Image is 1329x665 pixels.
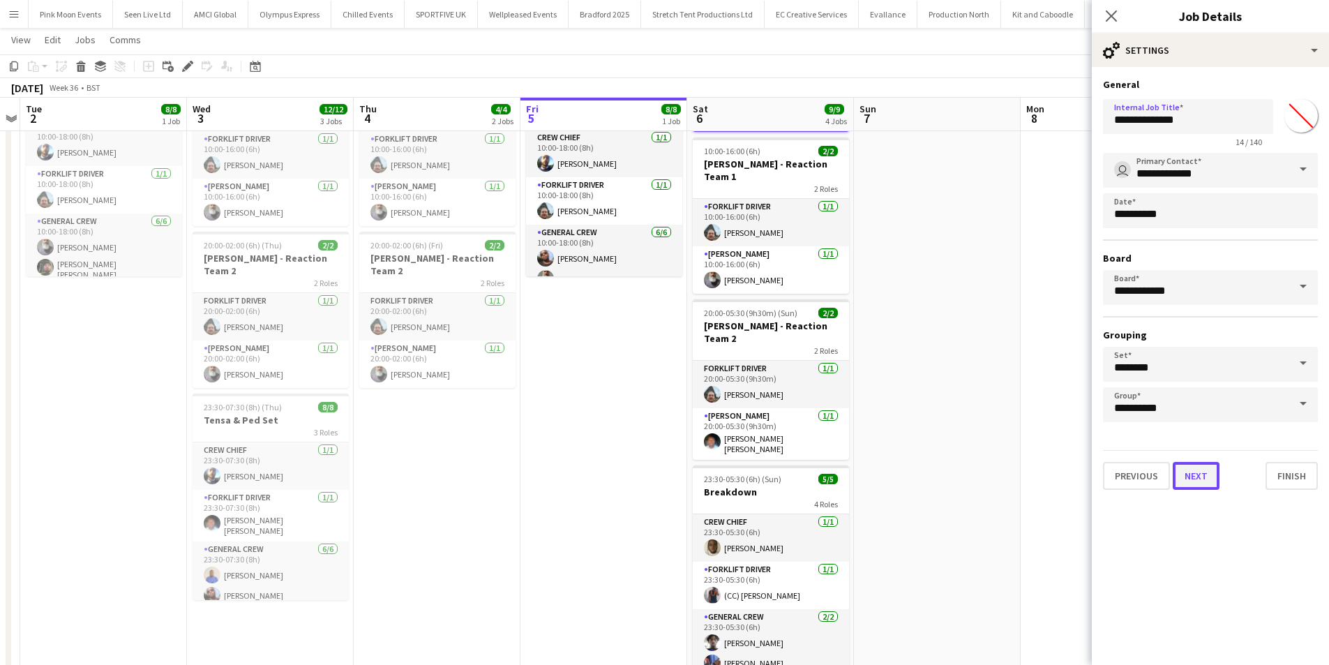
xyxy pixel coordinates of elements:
[331,1,405,28] button: Chilled Events
[859,103,876,115] span: Sun
[1026,103,1044,115] span: Mon
[524,110,539,126] span: 5
[405,1,478,28] button: SPORTFIVE UK
[318,240,338,251] span: 2/2
[320,104,347,114] span: 12/12
[359,131,516,179] app-card-role: Forklift Driver1/110:00-16:00 (6h)[PERSON_NAME]
[320,116,347,126] div: 3 Jobs
[6,31,36,49] a: View
[917,1,1001,28] button: Production North
[104,31,147,49] a: Comms
[1103,462,1170,490] button: Previous
[693,514,849,562] app-card-role: Crew Chief1/123:30-05:30 (6h)[PERSON_NAME]
[526,130,682,177] app-card-role: Crew Chief1/110:00-18:00 (8h)[PERSON_NAME]
[113,1,183,28] button: Seen Live Ltd
[491,104,511,114] span: 4/4
[193,131,349,179] app-card-role: Forklift Driver1/110:00-16:00 (6h)[PERSON_NAME]
[248,1,331,28] button: Olympus Express
[526,70,682,276] div: In progress10:00-18:00 (8h)8/8Barrier Set3 RolesCrew Chief1/110:00-18:00 (8h)[PERSON_NAME]Forklif...
[661,104,681,114] span: 8/8
[193,394,349,600] app-job-card: 23:30-07:30 (8h) (Thu)8/8Tensa & Ped Set3 RolesCrew Chief1/123:30-07:30 (8h)[PERSON_NAME]Forklift...
[359,341,516,388] app-card-role: [PERSON_NAME]1/120:00-02:00 (6h)[PERSON_NAME]
[526,103,539,115] span: Fri
[11,81,43,95] div: [DATE]
[693,299,849,460] app-job-card: 20:00-05:30 (9h30m) (Sun)2/2[PERSON_NAME] - Reaction Team 22 RolesForklift Driver1/120:00-05:30 (...
[693,562,849,609] app-card-role: Forklift Driver1/123:30-05:30 (6h)(CC) [PERSON_NAME]
[662,116,680,126] div: 1 Job
[693,137,849,294] app-job-card: 10:00-16:00 (6h)2/2[PERSON_NAME] - Reaction Team 12 RolesForklift Driver1/110:00-16:00 (6h)[PERSO...
[193,442,349,490] app-card-role: Crew Chief1/123:30-07:30 (8h)[PERSON_NAME]
[193,103,211,115] span: Wed
[193,341,349,388] app-card-role: [PERSON_NAME]1/120:00-02:00 (6h)[PERSON_NAME]
[204,240,282,251] span: 20:00-02:00 (6h) (Thu)
[193,293,349,341] app-card-role: Forklift Driver1/120:00-02:00 (6h)[PERSON_NAME]
[818,146,838,156] span: 2/2
[825,116,847,126] div: 4 Jobs
[11,33,31,46] span: View
[193,490,349,541] app-card-role: Forklift Driver1/123:30-07:30 (8h)[PERSON_NAME] [PERSON_NAME]
[370,240,443,251] span: 20:00-02:00 (6h) (Fri)
[1103,252,1318,264] h3: Board
[569,1,641,28] button: Bradford 2025
[704,146,760,156] span: 10:00-16:00 (6h)
[359,179,516,226] app-card-role: [PERSON_NAME]1/110:00-16:00 (6h)[PERSON_NAME]
[704,308,797,318] span: 20:00-05:30 (9h30m) (Sun)
[1266,462,1318,490] button: Finish
[691,110,708,126] span: 6
[526,177,682,225] app-card-role: Forklift Driver1/110:00-18:00 (8h)[PERSON_NAME]
[204,402,282,412] span: 23:30-07:30 (8h) (Thu)
[693,246,849,294] app-card-role: [PERSON_NAME]1/110:00-16:00 (6h)[PERSON_NAME]
[24,110,42,126] span: 2
[857,110,876,126] span: 7
[314,278,338,288] span: 2 Roles
[183,1,248,28] button: AMCI Global
[75,33,96,46] span: Jobs
[161,104,181,114] span: 8/8
[87,82,100,93] div: BST
[818,474,838,484] span: 5/5
[1103,78,1318,91] h3: General
[26,166,182,214] app-card-role: Forklift Driver1/110:00-18:00 (8h)[PERSON_NAME]
[825,104,844,114] span: 9/9
[26,119,182,166] app-card-role: Crew Chief1/110:00-18:00 (8h)[PERSON_NAME]
[26,103,42,115] span: Tue
[1085,1,1158,28] button: Event People
[1224,137,1273,147] span: 14 / 140
[45,33,61,46] span: Edit
[693,486,849,498] h3: Breakdown
[46,82,81,93] span: Week 36
[193,179,349,226] app-card-role: [PERSON_NAME]1/110:00-16:00 (6h)[PERSON_NAME]
[359,70,516,226] app-job-card: 10:00-16:00 (6h)2/2[PERSON_NAME] - Reaction Team 12 RolesForklift Driver1/110:00-16:00 (6h)[PERSO...
[485,240,504,251] span: 2/2
[69,31,101,49] a: Jobs
[26,214,182,366] app-card-role: General Crew6/610:00-18:00 (8h)[PERSON_NAME][PERSON_NAME] [PERSON_NAME]
[193,414,349,426] h3: Tensa & Ped Set
[814,184,838,194] span: 2 Roles
[526,225,682,373] app-card-role: General Crew6/610:00-18:00 (8h)[PERSON_NAME][PERSON_NAME]
[481,278,504,288] span: 2 Roles
[318,402,338,412] span: 8/8
[110,33,141,46] span: Comms
[190,110,211,126] span: 3
[814,499,838,509] span: 4 Roles
[193,252,349,277] h3: [PERSON_NAME] - Reaction Team 2
[1092,7,1329,25] h3: Job Details
[359,232,516,388] app-job-card: 20:00-02:00 (6h) (Fri)2/2[PERSON_NAME] - Reaction Team 22 RolesForklift Driver1/120:00-02:00 (6h)...
[193,70,349,226] app-job-card: 10:00-16:00 (6h)2/2[PERSON_NAME] - Reaction Team 12 RolesForklift Driver1/110:00-16:00 (6h)[PERSO...
[1092,33,1329,67] div: Settings
[859,1,917,28] button: Evallance
[704,474,781,484] span: 23:30-05:30 (6h) (Sun)
[193,232,349,388] div: 20:00-02:00 (6h) (Thu)2/2[PERSON_NAME] - Reaction Team 22 RolesForklift Driver1/120:00-02:00 (6h)...
[492,116,513,126] div: 2 Jobs
[693,158,849,183] h3: [PERSON_NAME] - Reaction Team 1
[26,70,182,276] app-job-card: 10:00-18:00 (8h)8/8Barrier Set3 RolesCrew Chief1/110:00-18:00 (8h)[PERSON_NAME]Forklift Driver1/1...
[818,308,838,318] span: 2/2
[478,1,569,28] button: Wellpleased Events
[693,361,849,408] app-card-role: Forklift Driver1/120:00-05:30 (9h30m)[PERSON_NAME]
